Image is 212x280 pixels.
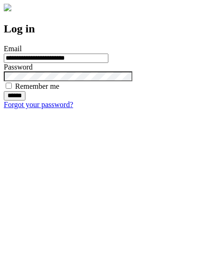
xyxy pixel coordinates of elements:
[4,63,33,71] label: Password
[15,82,59,90] label: Remember me
[4,101,73,109] a: Forgot your password?
[4,45,22,53] label: Email
[4,4,11,11] img: logo-4e3dc11c47720685a147b03b5a06dd966a58ff35d612b21f08c02c0306f2b779.png
[4,23,208,35] h2: Log in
